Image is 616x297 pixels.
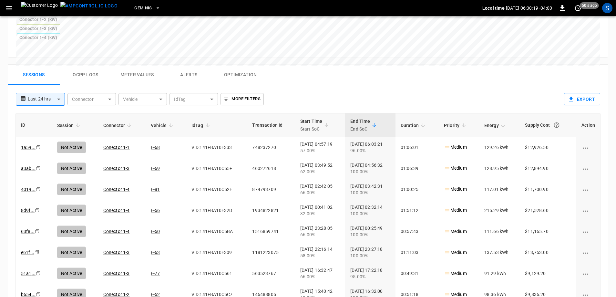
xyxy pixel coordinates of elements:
[581,207,595,214] div: charging session options
[57,122,82,129] span: Session
[520,179,576,200] td: $11,700.90
[151,122,175,129] span: Vehicle
[506,5,552,11] p: [DATE] 06:30:19 -04:00
[103,229,130,234] a: Conector 1-4
[151,187,160,192] a: E-81
[191,122,212,129] span: IdTag
[576,113,600,137] th: Action
[221,93,263,105] button: More Filters
[134,5,152,12] span: Geminis
[551,119,562,131] button: The cost of your charging session based on your supply rates
[581,228,595,235] div: charging session options
[300,231,340,238] div: 66.00%
[186,200,247,221] td: VID:141FBA10E32D
[21,271,36,276] a: 51a1...
[57,247,86,258] div: Not Active
[350,210,390,217] div: 100.00%
[186,221,247,242] td: VID:141FBA10C5BA
[57,268,86,279] div: Not Active
[300,117,331,133] span: Start TimeStart SoC
[395,242,439,263] td: 01:11:03
[186,263,247,284] td: VID:141FBA10C561
[350,117,378,133] span: End TimeEnd SoC
[247,263,295,284] td: 563523767
[520,242,576,263] td: $13,753.00
[247,221,295,242] td: 1516859741
[300,252,340,259] div: 58.00%
[581,165,595,172] div: charging session options
[581,249,595,256] div: charging session options
[21,292,36,297] a: b654...
[479,200,520,221] td: 215.29 kWh
[151,208,160,213] a: E-56
[103,292,130,297] a: Conector 1-2
[350,273,390,280] div: 95.00%
[444,122,468,129] span: Priority
[525,119,571,131] div: Supply Cost
[484,122,507,129] span: Energy
[215,65,266,85] button: Optimization
[60,2,118,10] img: ampcontrol.io logo
[34,228,41,235] div: copy
[132,2,163,15] button: Geminis
[350,225,390,238] div: [DATE] 00:25:49
[247,200,295,221] td: 1934822821
[401,122,427,129] span: Duration
[300,125,323,133] p: Start SoC
[300,225,340,238] div: [DATE] 23:28:05
[57,184,86,195] div: Not Active
[444,270,467,277] p: Medium
[300,273,340,280] div: 66.00%
[350,252,390,259] div: 100.00%
[300,267,340,280] div: [DATE] 16:32:47
[163,65,215,85] button: Alerts
[8,65,60,85] button: Sessions
[602,3,612,13] div: profile-icon
[111,65,163,85] button: Meter Values
[479,242,520,263] td: 137.53 kWh
[35,186,42,193] div: copy
[444,228,467,235] p: Medium
[151,271,160,276] a: E-77
[16,113,52,137] th: ID
[103,250,130,255] a: Conector 1-3
[300,210,340,217] div: 32.00%
[520,263,576,284] td: $9,129.20
[395,221,439,242] td: 00:57:43
[300,246,340,259] div: [DATE] 22:16:14
[28,93,65,105] div: Last 24 hrs
[300,204,340,217] div: [DATE] 00:41:02
[350,246,390,259] div: [DATE] 23:27:18
[479,221,520,242] td: 111.66 kWh
[581,144,595,151] div: charging session options
[482,5,505,11] p: Local time
[21,2,58,14] img: Customer Logo
[60,65,111,85] button: Ocpp logs
[479,263,520,284] td: 91.29 kWh
[564,93,600,105] button: Export
[444,249,467,256] p: Medium
[300,183,340,196] div: [DATE] 02:42:05
[247,113,295,137] th: Transaction Id
[247,242,295,263] td: 1181223075
[520,200,576,221] td: $21,528.60
[151,229,160,234] a: E-50
[350,117,370,133] div: End Time
[520,221,576,242] td: $11,165.70
[350,204,390,217] div: [DATE] 02:32:14
[34,207,41,214] div: copy
[300,189,340,196] div: 66.00%
[300,117,323,133] div: Start Time
[300,168,340,175] div: 62.00%
[103,122,133,129] span: Connector
[395,200,439,221] td: 01:51:12
[580,2,599,9] span: 50 s ago
[350,168,390,175] div: 100.00%
[103,271,130,276] a: Conector 1-3
[444,207,467,214] p: Medium
[444,186,467,193] p: Medium
[247,179,295,200] td: 874793709
[103,208,130,213] a: Conector 1-4
[573,3,583,13] button: set refresh interval
[186,242,247,263] td: VID:141FBA10E309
